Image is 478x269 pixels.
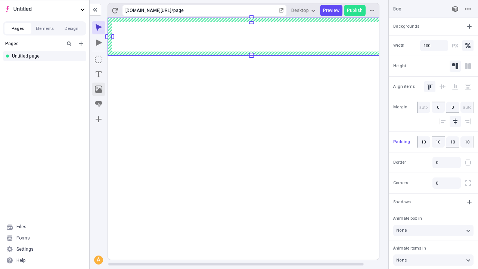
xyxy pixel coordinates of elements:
div: page [173,7,277,13]
span: Border [393,160,406,166]
button: Stretch [462,61,474,72]
span: None [396,257,407,263]
div: Forms [16,235,30,241]
input: auto [446,102,459,113]
span: Untitled [13,5,77,13]
button: Button [92,98,105,111]
span: Height [393,63,406,69]
button: Preview [320,5,342,16]
span: Width [393,42,404,49]
input: Box [393,6,442,12]
div: / [171,7,173,13]
button: Top [424,81,435,92]
button: Auto [450,61,461,72]
button: Text [92,68,105,81]
div: Files [16,224,27,230]
button: Align right [462,116,474,127]
button: None [393,225,474,236]
div: A [95,256,102,264]
button: Middle [437,81,448,92]
button: Pages [4,23,31,34]
span: Publish [347,7,363,13]
div: Untitled page [12,53,80,59]
span: Align items [393,83,415,90]
button: Add new [77,39,86,48]
button: Align center [450,116,461,127]
div: Settings [16,246,34,252]
input: auto [460,102,474,113]
button: Desktop [288,5,319,16]
span: Shadows [393,199,411,205]
button: Align left [437,116,448,127]
button: Image [92,83,105,96]
span: Margin [393,104,407,111]
button: Space between [462,81,474,92]
span: Desktop [291,7,309,13]
span: None [396,227,407,234]
button: Pixels [450,40,461,51]
span: Corners [393,180,408,186]
button: Publish [344,5,366,16]
span: Padding [393,139,410,145]
span: Animate items in [393,245,426,251]
button: Box [92,53,105,66]
span: Animate box in [393,215,422,222]
button: Elements [31,23,58,34]
span: Preview [323,7,339,13]
div: Pages [5,41,62,47]
button: Percentage [462,40,474,51]
button: Design [58,23,85,34]
div: [URL][DOMAIN_NAME] [125,7,171,13]
input: auto [432,102,445,113]
button: Bottom [450,81,461,92]
button: None [393,254,474,266]
input: auto [417,102,430,113]
span: Backgrounds [393,23,419,30]
div: Help [16,257,26,263]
